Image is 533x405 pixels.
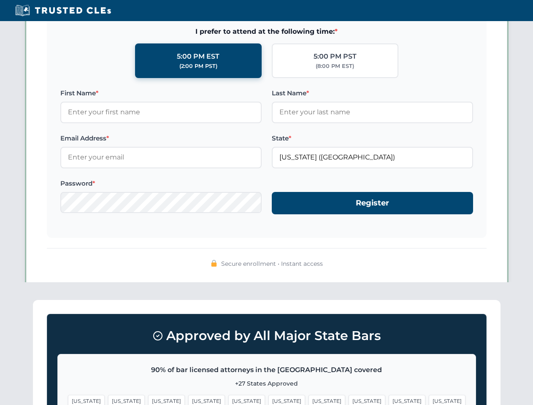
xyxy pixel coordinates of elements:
[68,364,465,375] p: 90% of bar licensed attorneys in the [GEOGRAPHIC_DATA] covered
[272,88,473,98] label: Last Name
[314,51,357,62] div: 5:00 PM PST
[60,88,262,98] label: First Name
[60,147,262,168] input: Enter your email
[60,26,473,37] span: I prefer to attend at the following time:
[272,102,473,123] input: Enter your last name
[272,133,473,143] label: State
[272,192,473,214] button: Register
[177,51,219,62] div: 5:00 PM EST
[316,62,354,70] div: (8:00 PM EST)
[179,62,217,70] div: (2:00 PM PST)
[68,379,465,388] p: +27 States Approved
[60,102,262,123] input: Enter your first name
[13,4,114,17] img: Trusted CLEs
[272,147,473,168] input: Florida (FL)
[211,260,217,267] img: 🔒
[60,178,262,189] label: Password
[221,259,323,268] span: Secure enrollment • Instant access
[60,133,262,143] label: Email Address
[57,324,476,347] h3: Approved by All Major State Bars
